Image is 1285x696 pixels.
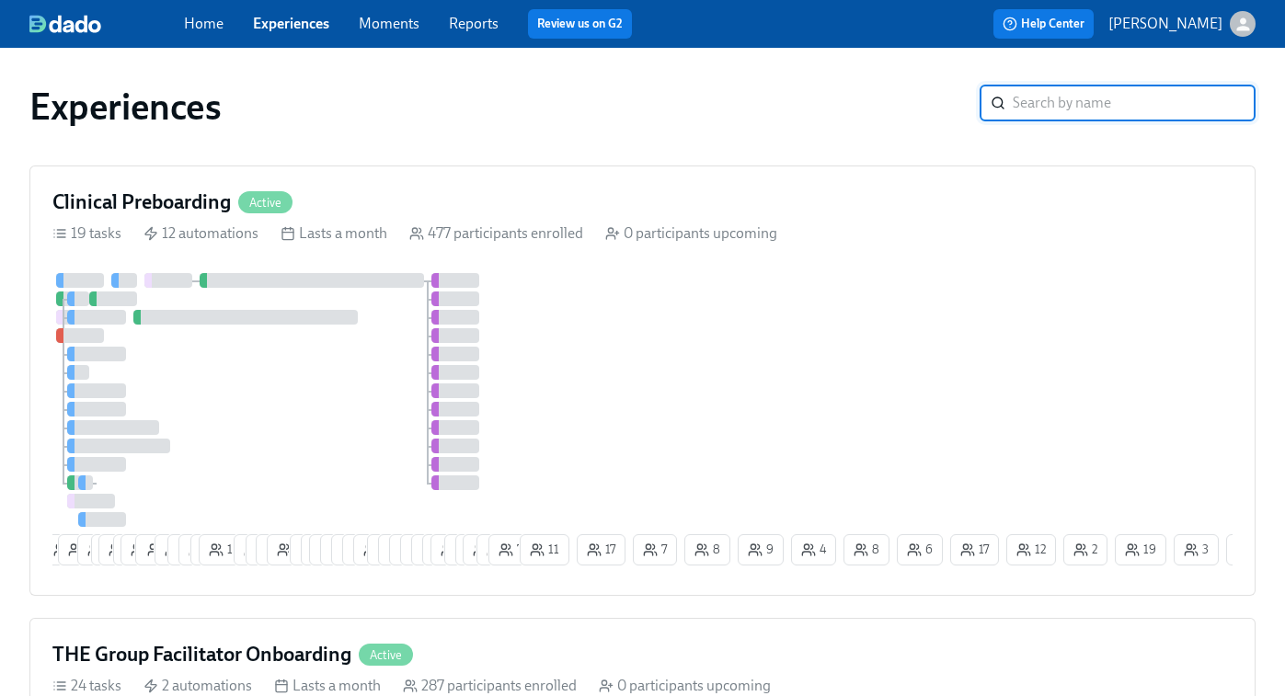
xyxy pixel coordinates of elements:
button: 9 [234,534,280,565]
span: 1 [145,541,169,559]
button: Review us on G2 [528,9,632,39]
a: Experiences [253,15,329,32]
button: 19 [463,534,514,565]
span: 9 [748,541,774,559]
span: 6 [487,541,512,559]
span: 17 [587,541,615,559]
button: 12 [1006,534,1056,565]
span: 8 [277,541,303,559]
span: 6 [266,541,292,559]
button: 6 [476,534,522,565]
button: 3 [411,534,456,565]
span: 11 [530,541,559,559]
button: 22 [320,534,370,565]
span: 6 [178,541,203,559]
span: 3 [388,541,413,559]
button: 2 [455,534,499,565]
h4: THE Group Facilitator Onboarding [52,641,351,668]
button: 3 [113,534,158,565]
div: Lasts a month [281,223,387,244]
button: 8 [843,534,889,565]
button: 3 [301,534,346,565]
button: 11 [520,534,569,565]
div: 2 automations [143,676,252,696]
img: dado [29,15,101,33]
button: 23 [309,534,360,565]
div: 24 tasks [52,676,121,696]
a: Review us on G2 [537,15,623,33]
div: 287 participants enrolled [403,676,577,696]
button: 17 [577,534,625,565]
button: 9 [1226,534,1272,565]
span: 17 [960,541,989,559]
span: 12 [165,541,194,559]
span: 2 [1073,541,1097,559]
button: Help Center [993,9,1094,39]
button: 3 [1174,534,1219,565]
button: 2 [1063,534,1107,565]
span: 19 [1125,541,1156,559]
button: 6 [167,534,213,565]
button: 6 [256,534,302,565]
span: 13 [363,541,394,559]
button: 6 [897,534,943,565]
button: 5 [290,534,335,565]
button: 2 [91,534,135,565]
button: 4 [389,534,434,565]
div: Lasts a month [274,676,381,696]
button: 8 [684,534,730,565]
button: 7 [633,534,677,565]
span: Active [238,196,293,210]
span: 9 [244,541,270,559]
span: 4 [801,541,826,559]
span: Active [359,648,413,662]
a: Moments [359,15,419,32]
span: 11 [87,541,117,559]
span: 14 [341,541,372,559]
a: Clinical PreboardingActive19 tasks 12 automations Lasts a month 477 participants enrolled 0 parti... [29,165,1256,596]
input: Search by name [1013,85,1256,121]
span: 8 [694,541,720,559]
button: 18 [120,534,172,565]
button: 2 [58,534,102,565]
button: 14 [331,534,382,565]
span: 3 [377,541,402,559]
button: [PERSON_NAME] [1108,11,1256,37]
span: 5 [300,541,325,559]
button: 3 [378,534,423,565]
span: 3 [1184,541,1209,559]
button: 8 [267,534,313,565]
span: 7 [643,541,667,559]
a: Home [184,15,224,32]
button: 7 [488,534,533,565]
button: 24 [430,534,481,565]
span: 7 [499,541,522,559]
button: 16 [98,534,150,565]
span: 6 [907,541,933,559]
button: 11 [342,534,392,565]
span: Help Center [1003,15,1084,33]
button: 6 [178,534,224,565]
div: 12 automations [143,223,258,244]
div: 19 tasks [52,223,121,244]
button: 3 [367,534,412,565]
button: 11 [77,534,127,565]
p: [PERSON_NAME] [1108,14,1222,34]
span: 3 [421,541,446,559]
button: 13 [353,534,404,565]
span: 14 [209,541,239,559]
button: 9 [738,534,784,565]
span: 8 [854,541,879,559]
span: 3 [454,541,479,559]
span: 12 [1016,541,1046,559]
span: 6 [189,541,214,559]
span: 2 [68,541,92,559]
button: 7 [400,534,444,565]
div: 0 participants upcoming [605,223,777,244]
button: 17 [950,534,999,565]
button: 1 [246,534,290,565]
h1: Experiences [29,85,222,129]
button: 1 [135,534,179,565]
span: 19 [473,541,504,559]
span: 4 [399,541,424,559]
